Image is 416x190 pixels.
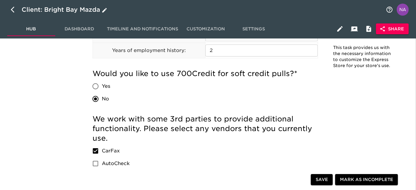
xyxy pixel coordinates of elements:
[382,2,397,17] button: notifications
[340,176,393,184] span: Mark as Incomplete
[102,160,130,167] span: AutoCheck
[316,176,328,184] span: Save
[93,47,205,54] p: Years of employment history:
[233,25,274,33] span: Settings
[11,25,52,33] span: Hub
[107,25,178,33] span: Timeline and Notifications
[22,5,108,14] div: Client: Bright Bay Mazda
[93,114,318,143] h5: We work with some 3rd parties to provide additional functionality. Please select any vendors that...
[376,23,409,35] button: Share
[333,45,392,69] p: This task provides us with the necessary information to customize the Express Store for your stor...
[311,174,333,185] button: Save
[397,4,409,16] img: Profile
[381,25,404,33] span: Share
[102,147,120,155] span: CarFax
[59,25,100,33] span: Dashboard
[335,174,398,185] button: Mark as Incomplete
[93,69,318,78] h5: Would you like to use 700Credit for soft credit pulls?
[362,22,376,36] button: Internal Notes and Comments
[185,25,226,33] span: Customization
[102,83,110,90] span: Yes
[102,95,109,103] span: No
